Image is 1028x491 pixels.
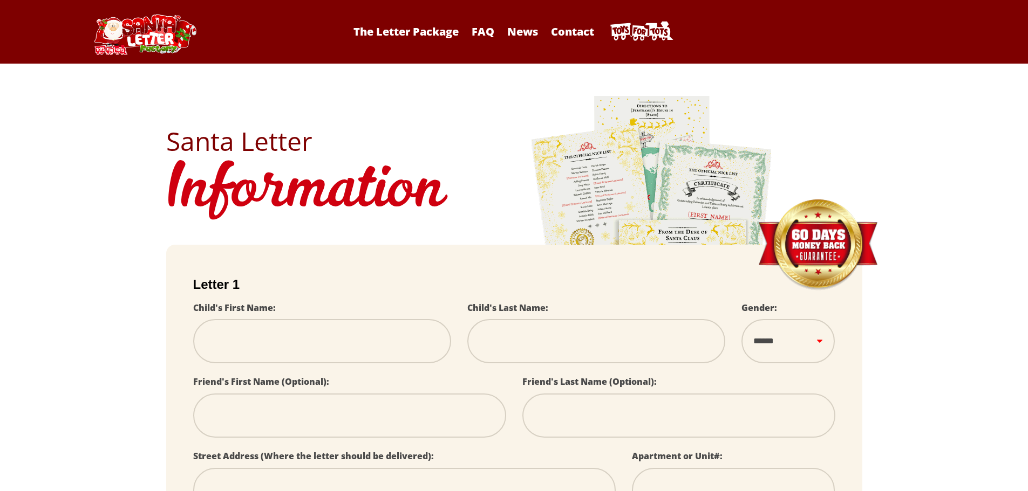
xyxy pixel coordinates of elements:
img: Santa Letter Logo [91,14,199,55]
img: letters.png [530,94,773,396]
label: Child's Last Name: [467,302,548,314]
a: News [502,24,543,39]
h2: Letter 1 [193,277,835,292]
a: FAQ [466,24,500,39]
h2: Santa Letter [166,128,862,154]
label: Child's First Name: [193,302,276,314]
a: Contact [546,24,600,39]
label: Friend's Last Name (Optional): [522,376,657,388]
h1: Information [166,154,862,229]
label: Friend's First Name (Optional): [193,376,329,388]
label: Gender: [741,302,777,314]
label: Street Address (Where the letter should be delivered): [193,450,434,462]
label: Apartment or Unit#: [632,450,723,462]
img: Money Back Guarantee [757,199,879,291]
a: The Letter Package [348,24,464,39]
